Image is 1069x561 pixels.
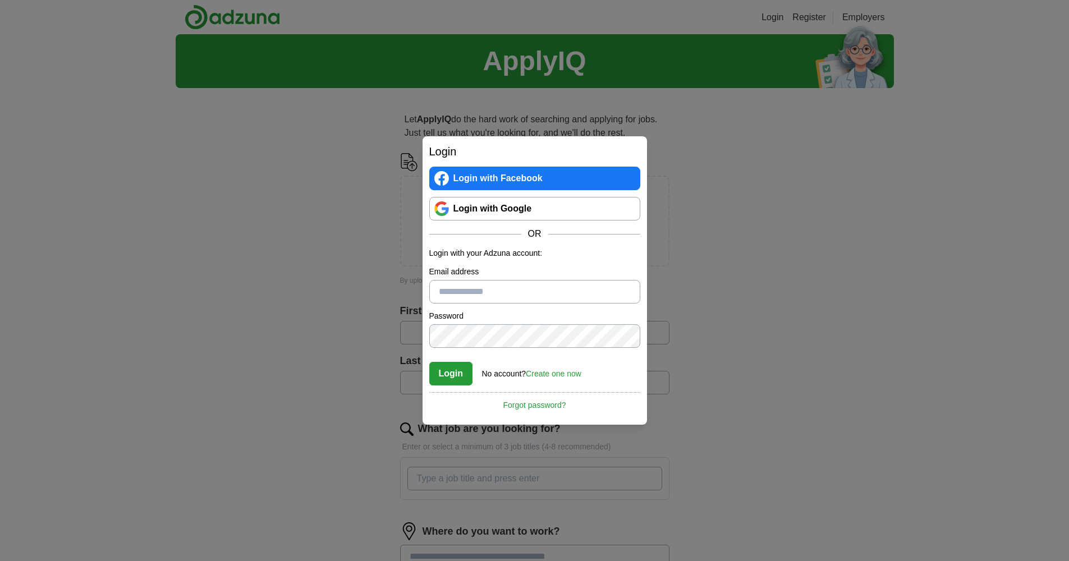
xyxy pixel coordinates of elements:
[429,392,640,411] a: Forgot password?
[429,362,473,385] button: Login
[429,266,640,278] label: Email address
[521,227,548,241] span: OR
[429,310,640,322] label: Password
[429,197,640,220] a: Login with Google
[482,361,581,380] div: No account?
[429,143,640,160] h2: Login
[526,369,581,378] a: Create one now
[429,167,640,190] a: Login with Facebook
[429,247,640,259] p: Login with your Adzuna account:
